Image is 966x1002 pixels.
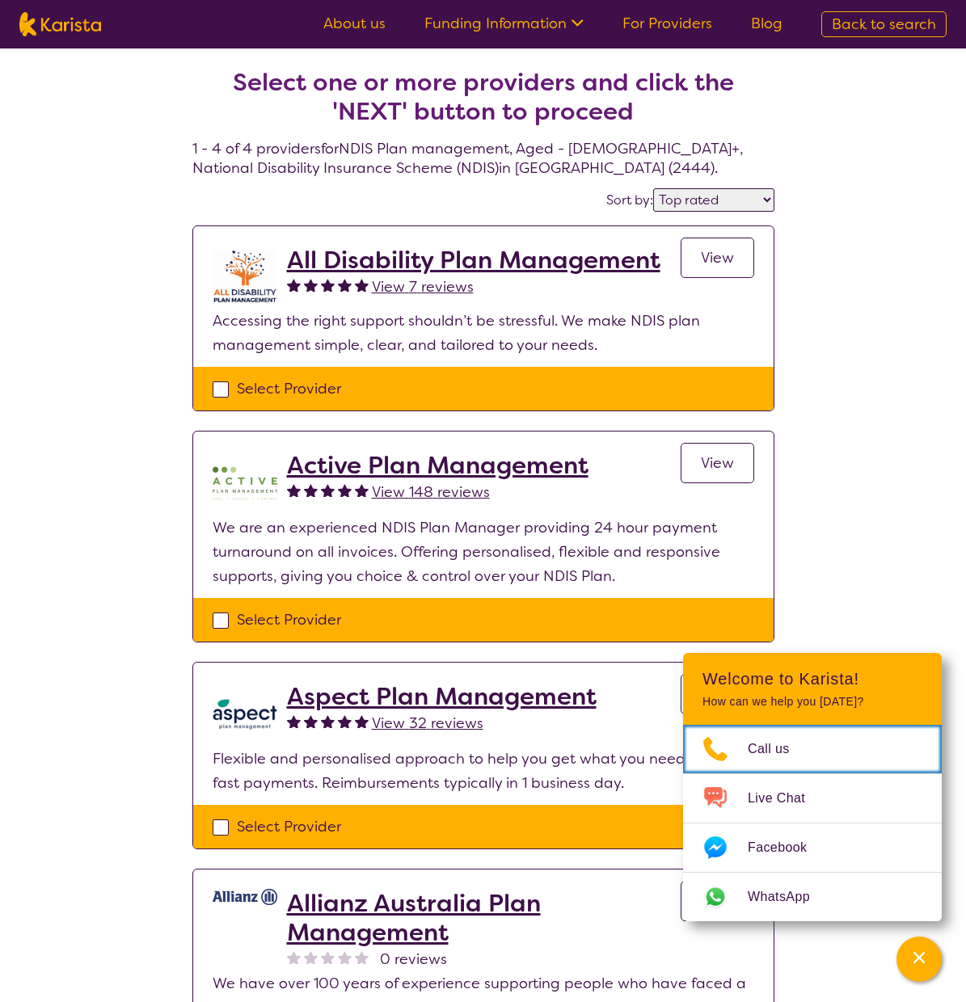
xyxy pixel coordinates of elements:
[355,483,369,497] img: fullstar
[304,950,318,964] img: nonereviewstar
[287,278,301,292] img: fullstar
[287,950,301,964] img: nonereviewstar
[683,725,942,921] ul: Choose channel
[681,881,754,921] a: View
[213,451,277,516] img: pypzb5qm7jexfhutod0x.png
[304,483,318,497] img: fullstar
[751,14,783,33] a: Blog
[287,714,301,728] img: fullstar
[622,14,712,33] a: For Providers
[287,246,660,275] a: All Disability Plan Management
[323,14,386,33] a: About us
[681,238,754,278] a: View
[372,275,474,299] a: View 7 reviews
[372,277,474,297] span: View 7 reviews
[372,714,483,733] span: View 32 reviews
[287,889,681,947] a: Allianz Australia Plan Management
[748,786,825,810] span: Live Chat
[213,889,277,905] img: rr7gtpqyd7oaeufumguf.jpg
[701,248,734,267] span: View
[192,29,774,178] h4: 1 - 4 of 4 providers for NDIS Plan management , Aged - [DEMOGRAPHIC_DATA]+ , National Disability ...
[338,950,352,964] img: nonereviewstar
[338,278,352,292] img: fullstar
[606,192,653,208] label: Sort by:
[702,695,922,709] p: How can we help you [DATE]?
[287,451,588,480] a: Active Plan Management
[287,483,301,497] img: fullstar
[213,682,277,747] img: lkb8hqptqmnl8bp1urdw.png
[681,674,754,714] a: View
[19,12,101,36] img: Karista logo
[213,309,754,357] p: Accessing the right support shouldn’t be stressful. We make NDIS plan management simple, clear, a...
[748,836,826,860] span: Facebook
[213,246,277,309] img: at5vqv0lot2lggohlylh.jpg
[287,682,597,711] a: Aspect Plan Management
[304,714,318,728] img: fullstar
[355,278,369,292] img: fullstar
[212,68,755,126] h2: Select one or more providers and click the 'NEXT' button to proceed
[681,443,754,483] a: View
[424,14,584,33] a: Funding Information
[338,483,352,497] img: fullstar
[821,11,947,37] a: Back to search
[832,15,936,34] span: Back to search
[748,737,809,761] span: Call us
[372,711,483,735] a: View 32 reviews
[702,669,922,688] h2: Welcome to Karista!
[372,482,490,502] span: View 148 reviews
[683,873,942,921] a: Web link opens in a new tab.
[213,747,754,795] p: Flexible and personalised approach to help you get what you need. Super fast payments. Reimbursem...
[321,483,335,497] img: fullstar
[372,480,490,504] a: View 148 reviews
[701,453,734,473] span: View
[355,950,369,964] img: nonereviewstar
[321,278,335,292] img: fullstar
[321,714,335,728] img: fullstar
[896,937,942,982] button: Channel Menu
[355,714,369,728] img: fullstar
[380,947,447,971] span: 0 reviews
[748,885,829,909] span: WhatsApp
[338,714,352,728] img: fullstar
[321,950,335,964] img: nonereviewstar
[213,516,754,588] p: We are an experienced NDIS Plan Manager providing 24 hour payment turnaround on all invoices. Off...
[683,653,942,921] div: Channel Menu
[304,278,318,292] img: fullstar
